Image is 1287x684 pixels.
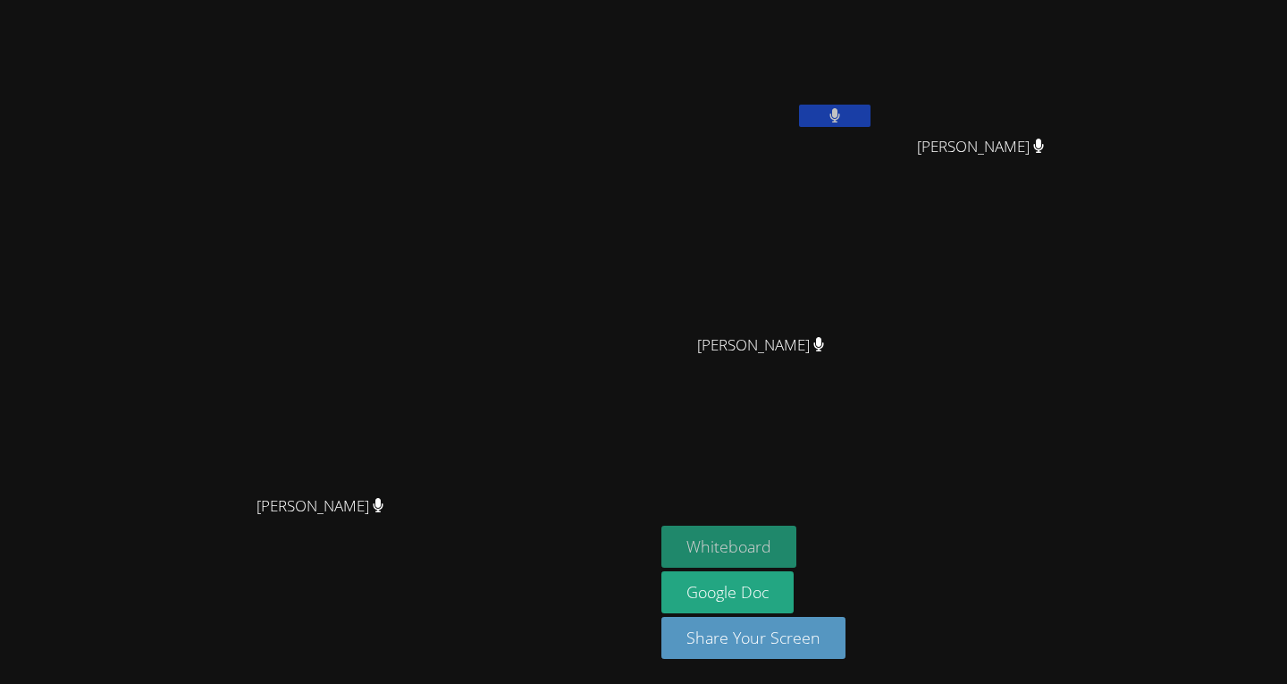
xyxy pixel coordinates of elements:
[661,617,845,659] button: Share Your Screen
[917,134,1045,160] span: [PERSON_NAME]
[257,494,384,519] span: [PERSON_NAME]
[697,333,825,359] span: [PERSON_NAME]
[661,571,794,613] a: Google Doc
[661,526,796,568] button: Whiteboard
